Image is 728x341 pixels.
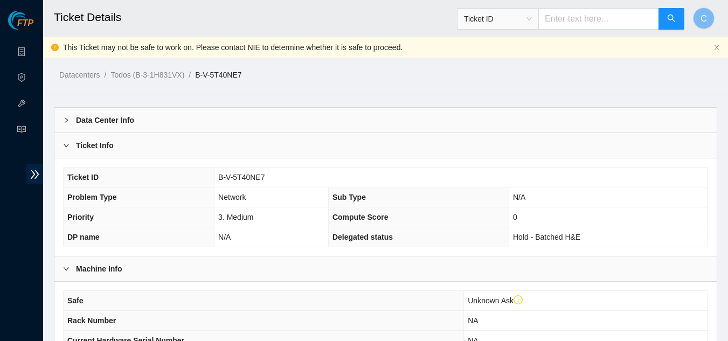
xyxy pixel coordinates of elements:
span: 3. Medium [218,213,253,221]
span: Priority [67,213,94,221]
div: Ticket Info [54,133,717,158]
span: right [63,117,70,123]
span: Delegated status [332,233,393,241]
span: N/A [218,233,231,241]
span: read [17,120,26,142]
div: Machine Info [54,256,717,281]
span: Ticket ID [67,173,99,182]
button: search [658,8,684,30]
b: Machine Info [76,263,122,275]
span: Problem Type [67,193,117,201]
span: double-right [26,164,43,184]
a: Akamai TechnologiesFTP [8,19,33,33]
span: DP name [67,233,100,241]
span: right [63,142,70,149]
button: close [713,44,720,51]
span: Ticket ID [464,11,532,27]
a: Datacenters [59,71,100,79]
span: FTP [17,18,33,29]
span: search [667,14,676,24]
span: C [701,12,707,25]
span: / [189,71,191,79]
div: Data Center Info [54,108,717,133]
span: NA [468,316,478,325]
a: Todos (B-3-1H831VX) [110,71,184,79]
span: right [63,266,70,272]
span: exclamation-circle [514,295,523,305]
span: N/A [513,193,525,201]
button: C [693,8,715,29]
span: Sub Type [332,193,366,201]
span: B-V-5T40NE7 [218,173,265,182]
a: B-V-5T40NE7 [195,71,241,79]
img: Akamai Technologies [8,11,54,30]
span: 0 [513,213,517,221]
span: Network [218,193,246,201]
span: / [104,71,106,79]
span: Compute Score [332,213,388,221]
span: Rack Number [67,316,116,325]
b: Data Center Info [76,114,134,126]
span: Hold - Batched H&E [513,233,580,241]
b: Ticket Info [76,140,114,151]
span: Unknown Ask [468,296,523,305]
input: Enter text here... [538,8,659,30]
span: Safe [67,296,84,305]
